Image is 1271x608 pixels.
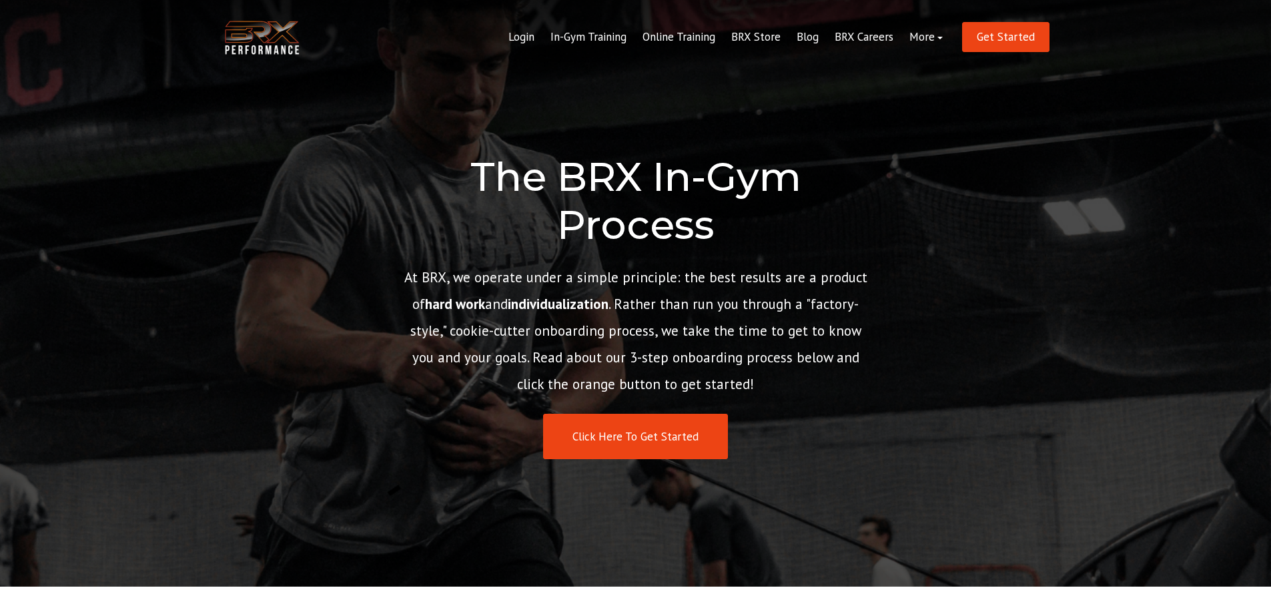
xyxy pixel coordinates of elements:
[542,21,634,53] a: In-Gym Training
[789,21,827,53] a: Blog
[425,295,485,313] strong: hard work
[962,22,1049,52] a: Get Started
[508,295,608,313] strong: individualization
[827,21,901,53] a: BRX Careers
[723,21,789,53] a: BRX Store
[470,152,801,249] span: The BRX In-Gym Process
[500,21,951,53] div: Navigation Menu
[634,21,723,53] a: Online Training
[404,268,867,393] span: At BRX, we operate under a simple principle: the best results are a product of and . Rather than ...
[901,21,951,53] a: More
[222,17,302,58] img: BRX Transparent Logo-2
[543,414,728,460] a: Click Here To Get Started
[500,21,542,53] a: Login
